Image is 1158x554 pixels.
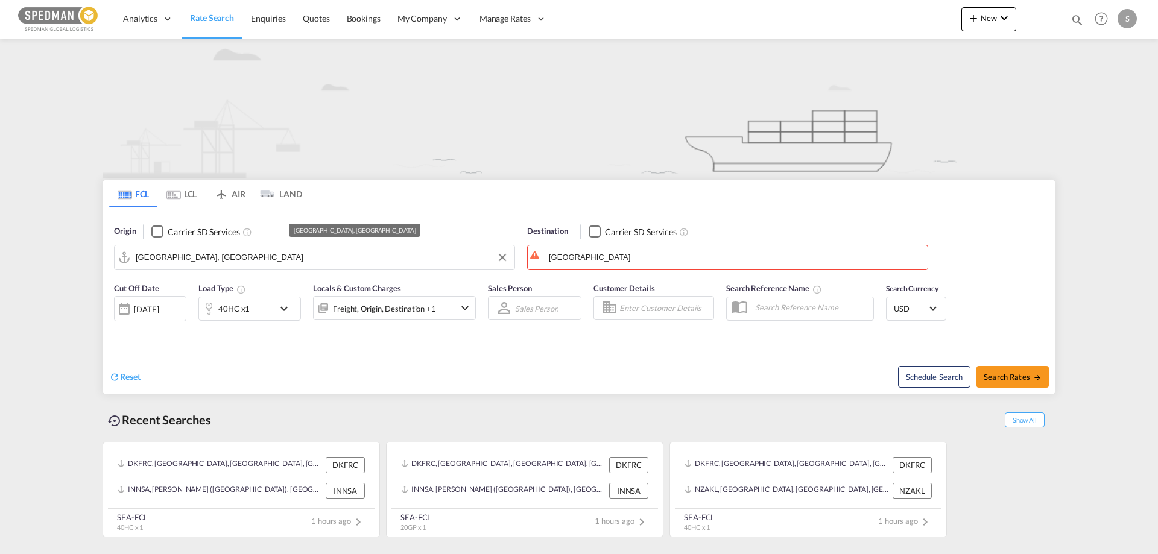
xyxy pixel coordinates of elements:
[242,227,252,237] md-icon: Unchecked: Search for CY (Container Yard) services for all selected carriers.Checked : Search for...
[401,483,606,499] div: INNSA, Jawaharlal Nehru (Nhava Sheva), India, Indian Subcontinent, Asia Pacific
[886,284,938,293] span: Search Currency
[103,207,1055,394] div: Origin Checkbox No InkUnchecked: Search for CY (Container Yard) services for all selected carrier...
[685,483,890,499] div: NZAKL, Auckland, New Zealand, Oceania, Oceania
[527,225,568,238] span: Destination
[605,226,677,238] div: Carrier SD Services
[120,371,141,382] span: Reset
[118,483,323,499] div: INNSA, Jawaharlal Nehru (Nhava Sheva), India, Indian Subcontinent, Asia Pacific
[609,483,648,499] div: INNSA
[593,283,654,293] span: Customer Details
[893,483,932,499] div: NZAKL
[134,304,159,315] div: [DATE]
[198,283,246,293] span: Load Type
[136,248,508,266] input: Search by Port
[198,297,301,321] div: 40HC x1icon-chevron-down
[634,515,649,529] md-icon: icon-chevron-right
[684,523,710,531] span: 40HC x 1
[401,457,606,473] div: DKFRC, Fredericia, Denmark, Northern Europe, Europe
[347,13,381,24] span: Bookings
[400,512,431,523] div: SEA-FCL
[918,515,932,529] md-icon: icon-chevron-right
[609,457,648,473] div: DKFRC
[726,283,822,293] span: Search Reference Name
[311,516,365,526] span: 1 hours ago
[966,11,981,25] md-icon: icon-plus 400-fg
[157,180,206,207] md-tab-item: LCL
[333,300,436,317] div: Freight Origin Destination Factory Stuffing
[18,5,100,33] img: c12ca350ff1b11efb6b291369744d907.png
[397,13,447,25] span: My Company
[114,320,123,336] md-datepicker: Select
[114,296,186,321] div: [DATE]
[214,187,229,196] md-icon: icon-airplane
[117,523,143,531] span: 40HC x 1
[400,523,426,531] span: 20GP x 1
[103,39,1055,178] img: new-FCL.png
[679,227,689,237] md-icon: Unchecked: Search for CY (Container Yard) services for all selected carriers.Checked : Search for...
[684,512,715,523] div: SEA-FCL
[595,516,649,526] span: 1 hours ago
[961,7,1016,31] button: icon-plus 400-fgNewicon-chevron-down
[458,301,472,315] md-icon: icon-chevron-down
[984,372,1042,382] span: Search Rates
[749,298,873,316] input: Search Reference Name
[206,180,254,207] md-tab-item: AIR
[1091,8,1118,30] div: Help
[528,245,928,269] md-input-container: Jawaharlal Nehru (Nhava Sheva), INNSA
[109,371,141,384] div: icon-refreshReset
[123,13,157,25] span: Analytics
[1071,13,1084,27] md-icon: icon-magnify
[114,283,159,293] span: Cut Off Date
[117,512,148,523] div: SEA-FCL
[326,483,365,499] div: INNSA
[878,516,932,526] span: 1 hours ago
[118,457,323,473] div: DKFRC, Fredericia, Denmark, Northern Europe, Europe
[303,13,329,24] span: Quotes
[812,285,822,294] md-icon: Your search will be saved by the below given name
[109,371,120,382] md-icon: icon-refresh
[326,457,365,473] div: DKFRC
[115,245,514,269] md-input-container: Aarhus, DKAAR
[190,13,234,23] span: Rate Search
[966,13,1011,23] span: New
[1118,9,1137,28] div: S
[549,248,922,266] input: Search by Port
[589,225,677,238] md-checkbox: Checkbox No Ink
[893,457,932,473] div: DKFRC
[109,180,157,207] md-tab-item: FCL
[479,13,531,25] span: Manage Rates
[151,225,239,238] md-checkbox: Checkbox No Ink
[103,406,216,433] div: Recent Searches
[254,180,302,207] md-tab-item: LAND
[114,225,136,238] span: Origin
[619,299,710,317] input: Enter Customer Details
[493,248,511,266] button: Clear Input
[1033,373,1042,382] md-icon: icon-arrow-right
[109,180,302,207] md-pagination-wrapper: Use the left and right arrow keys to navigate between tabs
[294,224,416,237] div: [GEOGRAPHIC_DATA], [GEOGRAPHIC_DATA]
[107,414,122,428] md-icon: icon-backup-restore
[313,296,476,320] div: Freight Origin Destination Factory Stuffingicon-chevron-down
[251,13,286,24] span: Enquiries
[277,301,297,316] md-icon: icon-chevron-down
[1005,412,1045,427] span: Show All
[236,285,246,294] md-icon: Select multiple loads to view rates
[894,303,928,314] span: USD
[976,366,1049,388] button: Search Ratesicon-arrow-right
[685,457,890,473] div: DKFRC, Fredericia, Denmark, Northern Europe, Europe
[898,366,970,388] button: Note: By default Schedule search will only considerorigin ports, destination ports and cut off da...
[1091,8,1112,29] span: Help
[997,11,1011,25] md-icon: icon-chevron-down
[103,442,380,537] recent-search-card: DKFRC, [GEOGRAPHIC_DATA], [GEOGRAPHIC_DATA], [GEOGRAPHIC_DATA], [GEOGRAPHIC_DATA] DKFRCINNSA, [PE...
[218,300,250,317] div: 40HC x1
[893,300,940,317] md-select: Select Currency: $ USDUnited States Dollar
[514,300,560,317] md-select: Sales Person
[1071,13,1084,31] div: icon-magnify
[669,442,947,537] recent-search-card: DKFRC, [GEOGRAPHIC_DATA], [GEOGRAPHIC_DATA], [GEOGRAPHIC_DATA], [GEOGRAPHIC_DATA] DKFRCNZAKL, [GE...
[351,515,365,529] md-icon: icon-chevron-right
[313,283,401,293] span: Locals & Custom Charges
[386,442,663,537] recent-search-card: DKFRC, [GEOGRAPHIC_DATA], [GEOGRAPHIC_DATA], [GEOGRAPHIC_DATA], [GEOGRAPHIC_DATA] DKFRCINNSA, [PE...
[488,283,532,293] span: Sales Person
[168,226,239,238] div: Carrier SD Services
